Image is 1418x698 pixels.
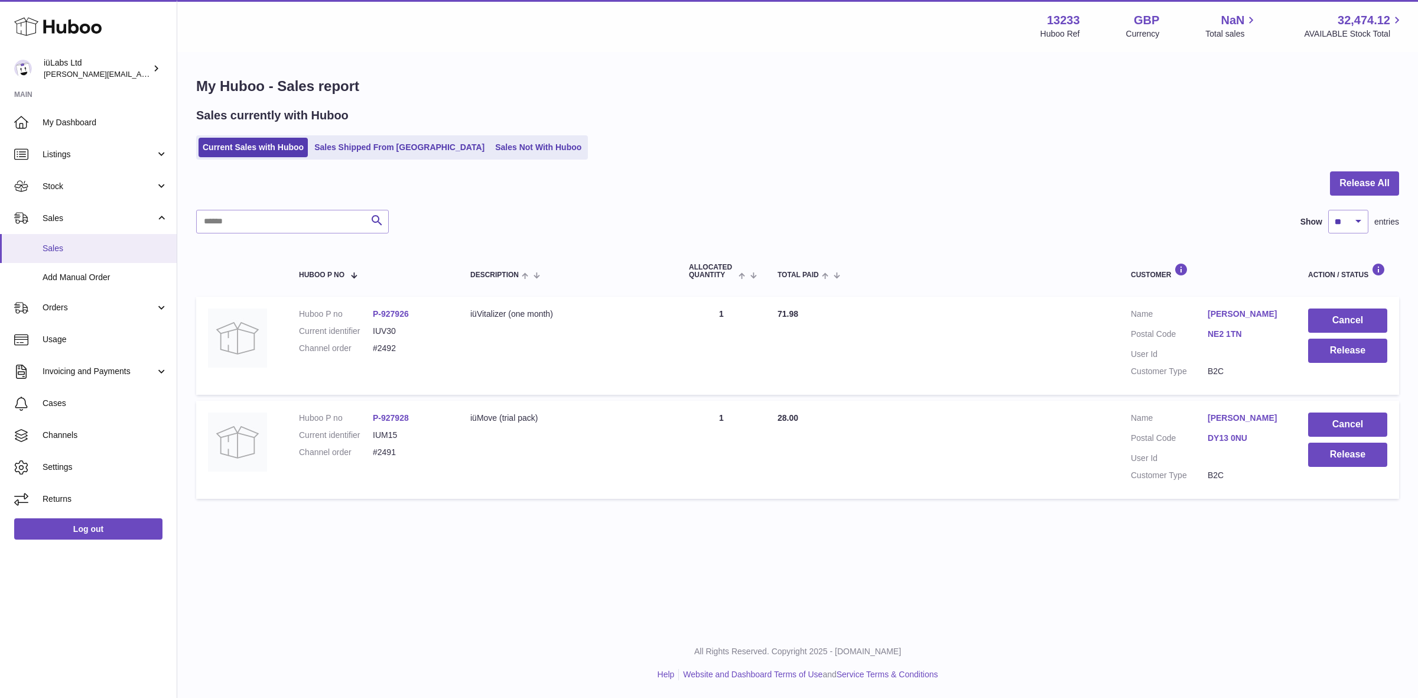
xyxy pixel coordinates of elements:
[470,413,665,424] div: iüMove (trial pack)
[470,271,519,279] span: Description
[299,413,373,424] dt: Huboo P no
[373,447,447,458] dd: #2491
[1308,413,1387,437] button: Cancel
[1208,470,1284,481] dd: B2C
[1131,470,1208,481] dt: Customer Type
[1374,216,1399,228] span: entries
[1131,349,1208,360] dt: User Id
[373,430,447,441] dd: IUM15
[208,309,267,368] img: no-photo.jpg
[1308,339,1387,363] button: Release
[196,108,349,124] h2: Sales currently with Huboo
[1131,413,1208,427] dt: Name
[1131,263,1284,279] div: Customer
[43,272,168,283] span: Add Manual Order
[683,670,822,679] a: Website and Dashboard Terms of Use
[1040,28,1080,40] div: Huboo Ref
[470,309,665,320] div: iüVitalizer (one month)
[1131,366,1208,377] dt: Customer Type
[1300,216,1322,228] label: Show
[196,77,1399,96] h1: My Huboo - Sales report
[299,343,373,354] dt: Channel order
[1208,329,1284,340] a: NE2 1TN
[1205,28,1258,40] span: Total sales
[1126,28,1160,40] div: Currency
[1330,171,1399,196] button: Release All
[299,309,373,320] dt: Huboo P no
[778,413,798,423] span: 28.00
[14,518,162,540] a: Log out
[43,302,155,313] span: Orders
[689,264,736,279] span: ALLOCATED Quantity
[299,447,373,458] dt: Channel order
[43,366,155,377] span: Invoicing and Payments
[679,669,938,680] li: and
[491,138,586,157] a: Sales Not With Huboo
[43,334,168,345] span: Usage
[677,401,766,499] td: 1
[1208,366,1284,377] dd: B2C
[310,138,489,157] a: Sales Shipped From [GEOGRAPHIC_DATA]
[1047,12,1080,28] strong: 13233
[1338,12,1390,28] span: 32,474.12
[1131,309,1208,323] dt: Name
[837,670,938,679] a: Service Terms & Conditions
[299,271,344,279] span: Huboo P no
[208,413,267,472] img: no-photo.jpg
[658,670,675,679] a: Help
[1304,28,1404,40] span: AVAILABLE Stock Total
[43,213,155,224] span: Sales
[1131,329,1208,343] dt: Postal Code
[1208,433,1284,444] a: DY13 0NU
[1308,309,1387,333] button: Cancel
[1131,453,1208,464] dt: User Id
[373,326,447,337] dd: IUV30
[43,462,168,473] span: Settings
[1208,413,1284,424] a: [PERSON_NAME]
[44,57,150,80] div: iüLabs Ltd
[677,297,766,395] td: 1
[199,138,308,157] a: Current Sales with Huboo
[1131,433,1208,447] dt: Postal Code
[373,413,409,423] a: P-927928
[43,430,168,441] span: Channels
[373,343,447,354] dd: #2492
[187,646,1409,657] p: All Rights Reserved. Copyright 2025 - [DOMAIN_NAME]
[1304,12,1404,40] a: 32,474.12 AVAILABLE Stock Total
[43,149,155,160] span: Listings
[43,243,168,254] span: Sales
[14,60,32,77] img: annunziata@iulabs.co
[778,309,798,319] span: 71.98
[1205,12,1258,40] a: NaN Total sales
[299,326,373,337] dt: Current identifier
[43,117,168,128] span: My Dashboard
[1221,12,1244,28] span: NaN
[43,181,155,192] span: Stock
[44,69,237,79] span: [PERSON_NAME][EMAIL_ADDRESS][DOMAIN_NAME]
[1308,263,1387,279] div: Action / Status
[299,430,373,441] dt: Current identifier
[373,309,409,319] a: P-927926
[1134,12,1159,28] strong: GBP
[43,494,168,505] span: Returns
[43,398,168,409] span: Cases
[778,271,819,279] span: Total paid
[1308,443,1387,467] button: Release
[1208,309,1284,320] a: [PERSON_NAME]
